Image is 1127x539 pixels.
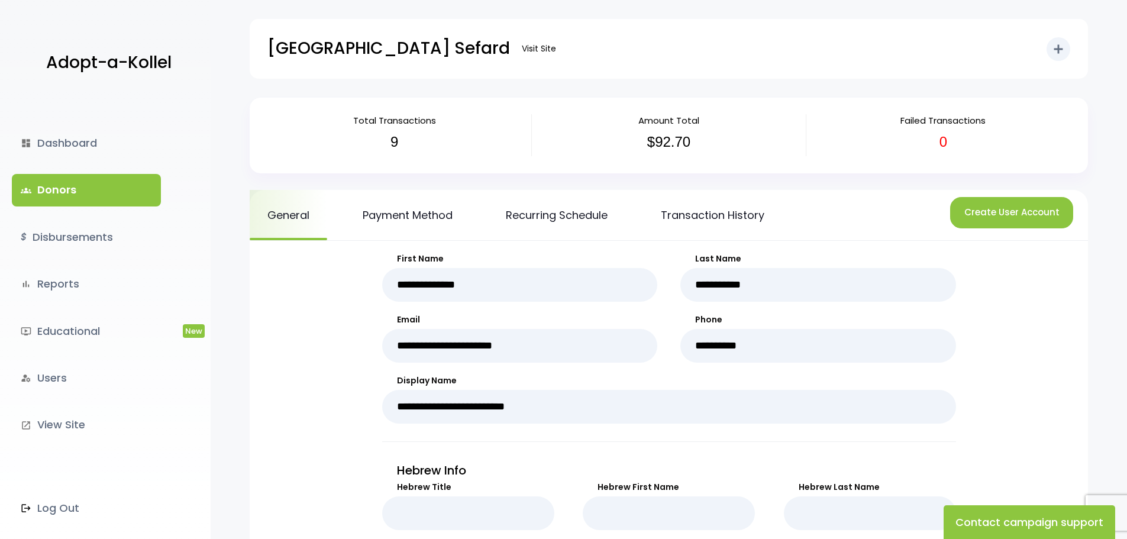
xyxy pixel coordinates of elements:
h3: 0 [815,134,1071,151]
h3: 9 [266,134,522,151]
a: ondemand_videoEducationalNew [12,315,161,347]
a: groupsDonors [12,174,161,206]
a: bar_chartReports [12,268,161,300]
label: Hebrew Last Name [784,481,956,493]
label: Display Name [382,375,956,387]
h3: $92.70 [541,134,797,151]
i: $ [21,229,27,246]
span: Failed Transactions [900,114,986,127]
label: Email [382,314,658,326]
i: launch [21,420,31,431]
i: bar_chart [21,279,31,289]
i: add [1051,42,1065,56]
a: dashboardDashboard [12,127,161,159]
button: add [1047,37,1070,61]
i: manage_accounts [21,373,31,383]
label: First Name [382,253,658,265]
a: Transaction History [643,190,782,240]
label: Phone [680,314,956,326]
a: Visit Site [516,37,562,60]
a: launchView Site [12,409,161,441]
span: New [183,324,205,338]
a: $Disbursements [12,221,161,253]
a: Recurring Schedule [488,190,625,240]
label: Hebrew First Name [583,481,755,493]
span: groups [21,185,31,196]
p: Hebrew Info [382,460,956,481]
p: Adopt-a-Kollel [46,48,172,78]
span: Amount Total [638,114,699,127]
label: Last Name [680,253,956,265]
span: Total Transactions [353,114,436,127]
button: Create User Account [950,197,1073,228]
a: General [250,190,327,240]
p: [GEOGRAPHIC_DATA] Sefard [267,34,510,63]
a: manage_accountsUsers [12,362,161,394]
a: Log Out [12,492,161,524]
a: Payment Method [345,190,470,240]
button: Contact campaign support [944,505,1115,539]
a: Adopt-a-Kollel [40,34,172,92]
label: Hebrew Title [382,481,554,493]
i: dashboard [21,138,31,149]
i: ondemand_video [21,326,31,337]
